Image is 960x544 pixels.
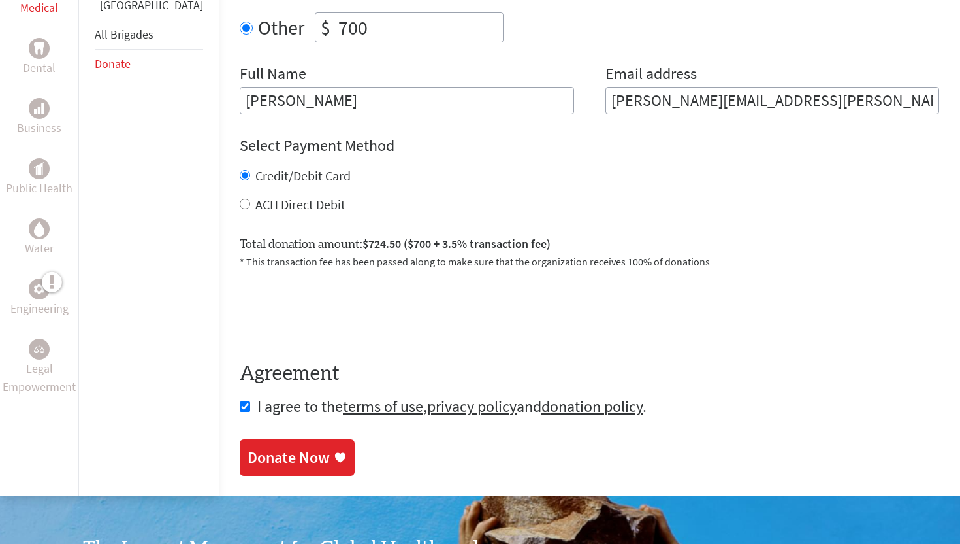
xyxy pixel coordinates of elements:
[541,396,643,416] a: donation policy
[17,98,61,137] a: BusinessBusiness
[95,20,203,50] li: All Brigades
[25,239,54,258] p: Water
[257,396,647,416] span: I agree to the , and .
[29,218,50,239] div: Water
[29,38,50,59] div: Dental
[3,360,76,396] p: Legal Empowerment
[315,13,336,42] div: $
[240,63,306,87] label: Full Name
[240,87,574,114] input: Enter Full Name
[29,339,50,360] div: Legal Empowerment
[427,396,517,416] a: privacy policy
[95,56,131,71] a: Donate
[3,339,76,396] a: Legal EmpowermentLegal Empowerment
[29,98,50,119] div: Business
[240,235,551,254] label: Total donation amount:
[34,162,44,175] img: Public Health
[362,236,551,251] span: $724.50 ($700 + 3.5% transaction fee)
[10,299,69,318] p: Engineering
[6,179,72,197] p: Public Health
[240,362,939,386] h4: Agreement
[29,158,50,179] div: Public Health
[605,63,697,87] label: Email address
[255,196,345,212] label: ACH Direct Debit
[34,103,44,114] img: Business
[343,396,423,416] a: terms of use
[240,135,939,156] h4: Select Payment Method
[23,38,56,77] a: DentalDental
[258,12,304,42] label: Other
[10,279,69,318] a: EngineeringEngineering
[34,222,44,237] img: Water
[336,13,503,42] input: Enter Amount
[255,167,351,184] label: Credit/Debit Card
[240,254,939,269] p: * This transaction fee has been passed along to make sure that the organization receives 100% of ...
[29,279,50,299] div: Engineering
[240,439,355,476] a: Donate Now
[25,218,54,258] a: WaterWater
[23,59,56,77] p: Dental
[6,158,72,197] a: Public HealthPublic Health
[34,284,44,294] img: Engineering
[95,50,203,78] li: Donate
[95,27,153,42] a: All Brigades
[240,285,438,336] iframe: reCAPTCHA
[248,447,330,468] div: Donate Now
[34,345,44,353] img: Legal Empowerment
[605,87,940,114] input: Your Email
[17,119,61,137] p: Business
[34,42,44,55] img: Dental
